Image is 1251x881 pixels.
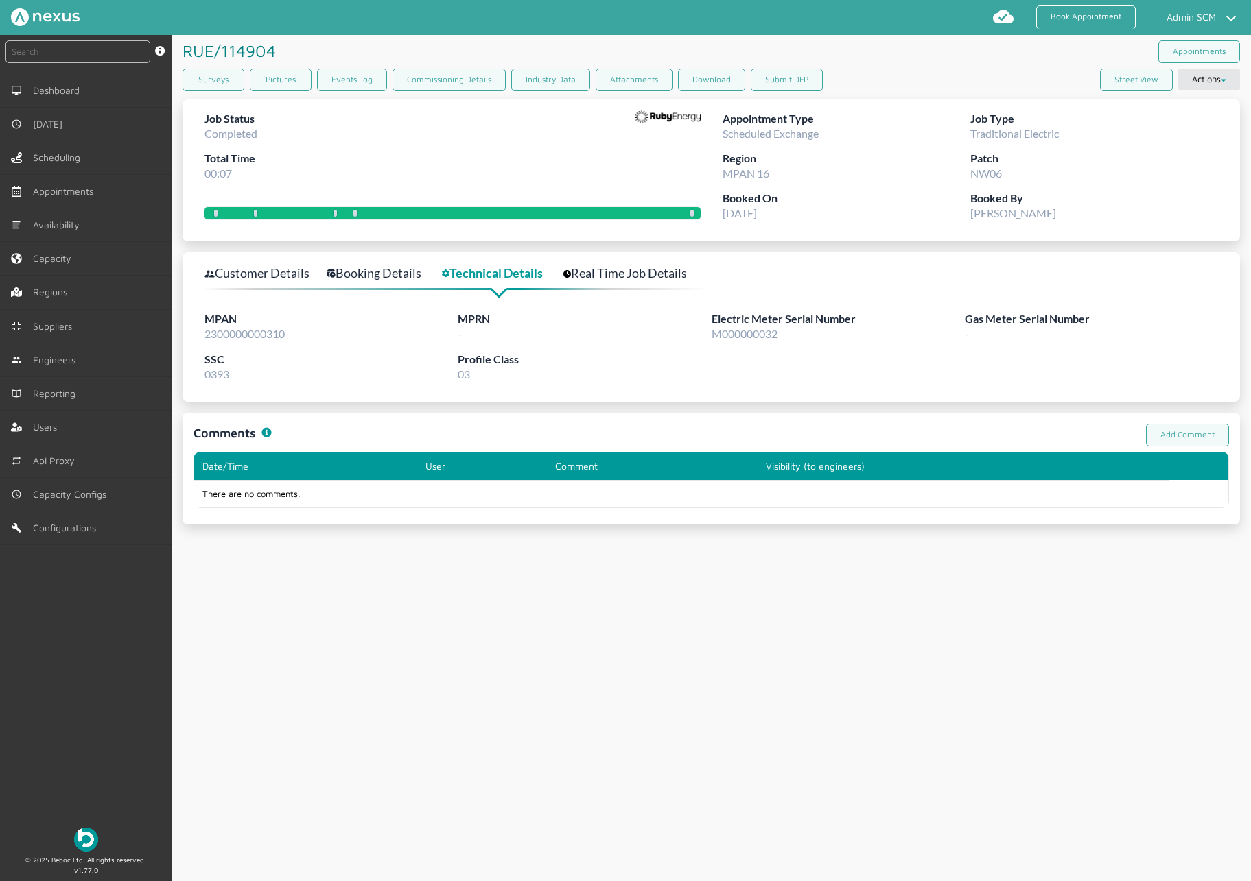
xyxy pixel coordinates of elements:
span: Dashboard [33,85,85,96]
span: [DATE] [33,119,68,130]
label: Patch [970,150,1218,167]
a: Technical Details [442,263,558,283]
span: Users [33,422,62,433]
label: Total Time [204,150,257,167]
img: regions.left-menu.svg [11,287,22,298]
span: Suppliers [33,321,78,332]
button: Download [678,69,745,91]
label: Job Type [970,110,1218,128]
label: Gas Meter Serial Number [965,311,1218,328]
label: Job Status [204,110,257,128]
span: Api Proxy [33,455,80,466]
img: md-time.svg [11,119,22,130]
span: - [458,327,462,340]
th: Visibility (to engineers) [758,452,1169,480]
td: There are no comments. [194,480,1169,507]
a: Add Comment [1146,424,1229,446]
img: appointments-left-menu.svg [11,186,22,197]
img: capacity-left-menu.svg [11,253,22,264]
label: MPRN [458,311,711,328]
a: Surveys [183,69,244,91]
a: Events Log [317,69,387,91]
label: Electric Meter Serial Number [712,311,965,328]
label: Booked On [723,190,970,207]
img: md-contract.svg [11,321,22,332]
span: 0393 [204,367,229,381]
a: Booking Details [327,263,436,283]
img: user-left-menu.svg [11,422,22,433]
img: md-desktop.svg [11,85,22,96]
span: Capacity Configs [33,489,112,500]
span: Scheduling [33,152,86,163]
a: Pictures [250,69,312,91]
span: Scheduled Exchange [723,127,819,140]
span: Engineers [33,354,81,365]
img: Nexus [11,8,80,26]
a: Customer Details [204,263,325,283]
span: 00:07 [204,167,232,180]
img: scheduling-left-menu.svg [11,152,22,163]
img: md-book.svg [11,388,22,399]
a: Commissioning Details [393,69,506,91]
img: md-list.svg [11,219,22,230]
span: M000000032 [712,327,778,340]
a: Attachments [596,69,673,91]
span: [PERSON_NAME] [970,206,1056,219]
button: Street View [1100,69,1173,91]
span: [DATE] [723,206,757,219]
span: Completed [204,127,257,140]
span: 2300000000310 [204,327,285,340]
a: Book Appointment [1036,5,1136,29]
input: Search by: Ref, PostCode, MPAN, MPRN, Account, Customer [5,40,150,63]
button: Actions [1178,69,1240,90]
span: Configurations [33,522,102,533]
label: SSC [204,351,458,368]
img: md-build.svg [11,522,22,533]
span: Reporting [33,388,81,399]
label: Profile Class [458,351,711,368]
span: NW06 [970,167,1002,180]
label: Appointment Type [723,110,970,128]
a: Real Time Job Details [563,263,702,283]
span: MPAN 16 [723,167,769,180]
span: - [965,327,969,340]
span: Traditional Electric [970,127,1059,140]
img: Supplier Logo [635,110,701,124]
h1: Comments [194,424,256,442]
img: md-repeat.svg [11,455,22,466]
span: Capacity [33,253,77,264]
span: Availability [33,219,85,230]
th: Date/Time [194,452,417,480]
label: MPAN [204,311,458,328]
label: Booked By [970,190,1218,207]
img: Beboc Logo [74,828,98,852]
img: md-cloud-done.svg [992,5,1014,27]
label: Region [723,150,970,167]
img: md-people.svg [11,354,22,365]
span: Regions [33,287,73,298]
a: Appointments [1158,40,1240,63]
h1: RUE/114904 ️️️ [183,35,281,67]
th: User [417,452,547,480]
a: Industry Data [511,69,590,91]
button: Submit DFP [751,69,823,91]
span: Appointments [33,186,99,197]
th: Comment [547,452,758,480]
img: md-time.svg [11,489,22,500]
span: 03 [458,367,470,381]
